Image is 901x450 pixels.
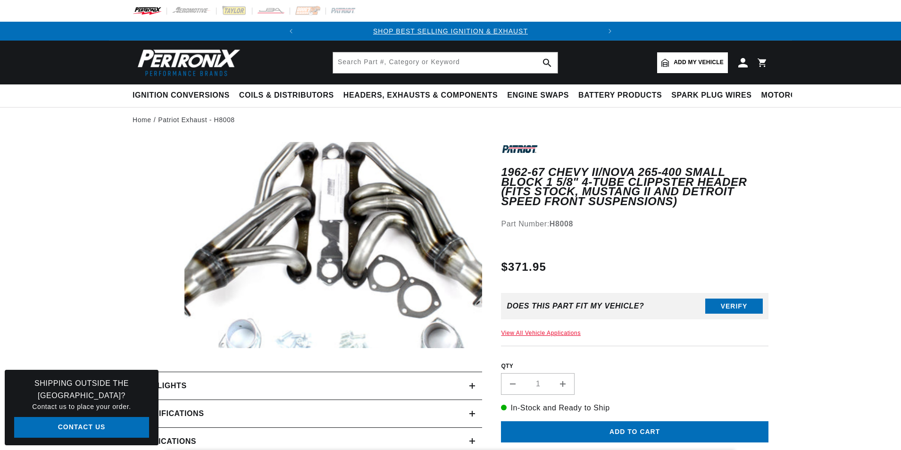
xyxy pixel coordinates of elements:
[300,26,601,36] div: 1 of 2
[507,91,569,100] span: Engine Swaps
[133,115,151,125] a: Home
[300,26,601,36] div: Announcement
[343,91,498,100] span: Headers, Exhausts & Components
[133,115,768,125] nav: breadcrumbs
[234,84,339,107] summary: Coils & Distributors
[282,22,300,41] button: Translation missing: en.sections.announcements.previous_announcement
[137,408,204,420] h2: Specifications
[501,218,768,230] div: Part Number:
[133,372,482,400] summary: Highlights
[14,401,149,412] p: Contact us to place your order.
[501,167,768,206] h1: 1962-67 Chevy II/Nova 265-400 Small Block 1 5/8" 4-Tube Clippster Header (Fits Stock, Mustang II ...
[761,91,818,100] span: Motorcycle
[757,84,822,107] summary: Motorcycle
[109,22,792,41] slideshow-component: Translation missing: en.sections.announcements.announcement_bar
[550,220,573,228] strong: H8008
[137,380,187,392] h2: Highlights
[574,84,667,107] summary: Battery Products
[373,27,528,35] a: SHOP BEST SELLING IGNITION & EXHAUST
[578,91,662,100] span: Battery Products
[239,91,334,100] span: Coils & Distributors
[501,258,546,275] span: $371.95
[133,84,234,107] summary: Ignition Conversions
[601,22,619,41] button: Translation missing: en.sections.announcements.next_announcement
[674,58,724,67] span: Add my vehicle
[507,302,644,310] div: Does This part fit My vehicle?
[705,299,763,314] button: Verify
[158,115,234,125] a: Patriot Exhaust - H8008
[14,377,149,401] h3: Shipping Outside the [GEOGRAPHIC_DATA]?
[501,362,768,370] label: QTY
[501,421,768,442] button: Add to cart
[502,84,574,107] summary: Engine Swaps
[667,84,756,107] summary: Spark Plug Wires
[333,52,558,73] input: Search Part #, Category or Keyword
[137,435,196,448] span: Applications
[537,52,558,73] button: search button
[133,91,230,100] span: Ignition Conversions
[133,142,482,353] media-gallery: Gallery Viewer
[14,417,149,438] a: Contact Us
[657,52,728,73] a: Add my vehicle
[671,91,751,100] span: Spark Plug Wires
[339,84,502,107] summary: Headers, Exhausts & Components
[133,400,482,427] summary: Specifications
[133,46,241,79] img: Pertronix
[501,402,768,414] p: In-Stock and Ready to Ship
[501,330,581,336] a: View All Vehicle Applications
